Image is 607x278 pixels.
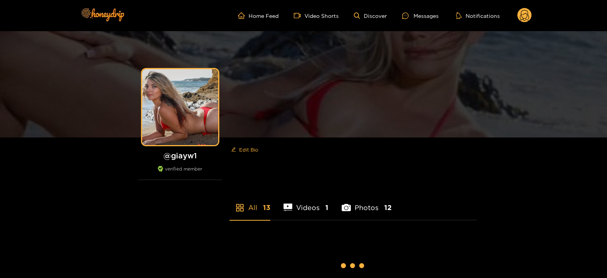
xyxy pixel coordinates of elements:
[354,13,387,19] a: Discover
[284,186,329,220] li: Videos
[235,203,244,212] span: appstore
[238,12,279,19] a: Home Feed
[402,11,439,20] div: Messages
[138,151,222,160] h1: @ giayw1
[230,186,270,220] li: All
[325,203,328,212] span: 1
[138,166,222,180] div: verified member
[342,186,391,220] li: Photos
[230,144,260,156] button: editEdit Bio
[263,203,270,212] span: 13
[384,203,391,212] span: 12
[294,12,339,19] a: Video Shorts
[454,12,502,19] button: Notifications
[238,12,249,19] span: home
[239,146,258,153] span: Edit Bio
[294,12,304,19] span: video-camera
[231,147,236,153] span: edit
